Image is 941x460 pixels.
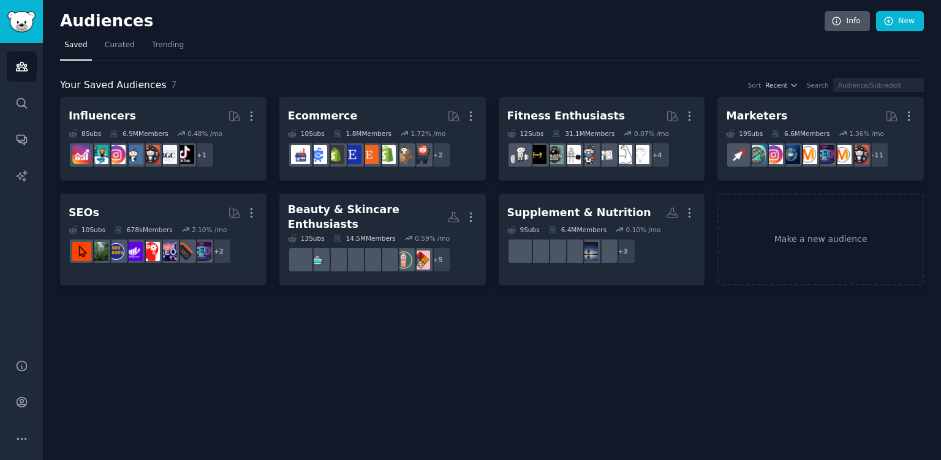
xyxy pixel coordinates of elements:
[206,238,232,264] div: + 2
[158,145,177,164] img: BeautyGuruChatter
[562,242,581,261] img: Nutrition_Healthy
[548,225,607,234] div: 6.4M Members
[630,145,649,164] img: Fitness
[192,225,227,234] div: 2.10 % /mo
[863,142,889,168] div: + 11
[765,81,798,89] button: Recent
[527,145,546,164] img: workout
[89,145,108,164] img: influencermarketing
[288,234,325,243] div: 13 Sub s
[764,145,783,164] img: InstagramMarketing
[333,234,396,243] div: 14.5M Members
[175,242,194,261] img: bigseo
[527,242,546,261] img: SupplementsReviews
[377,251,396,270] img: SkincareAddictionLux
[124,242,143,261] img: seogrowth
[189,142,214,168] div: + 1
[562,145,581,164] img: GYM
[726,129,763,138] div: 19 Sub s
[425,142,451,168] div: + 2
[107,242,126,261] img: SEO_cases
[415,234,450,243] div: 0.59 % /mo
[69,225,105,234] div: 10 Sub s
[288,129,325,138] div: 10 Sub s
[291,145,310,164] img: ecommerce_growth
[89,242,108,261] img: Local_SEO
[333,129,391,138] div: 1.8M Members
[626,225,661,234] div: 0.10 % /mo
[499,97,705,181] a: Fitness Enthusiasts12Subs31.1MMembers0.07% /mo+4Fitnessstrength_trainingloseitHealthGYMGymMotivat...
[507,108,625,124] div: Fitness Enthusiasts
[187,129,222,138] div: 0.48 % /mo
[60,12,825,31] h2: Audiences
[192,242,211,261] img: SEO
[107,145,126,164] img: InstagramMarketing
[100,36,139,61] a: Curated
[60,36,92,61] a: Saved
[60,97,266,181] a: Influencers8Subs6.9MMembers0.48% /mo+1tiktokgossipBeautyGuruChattersocialmediaInstagramInstagramM...
[849,129,884,138] div: 1.36 % /mo
[771,129,830,138] div: 6.6M Members
[69,129,101,138] div: 8 Sub s
[833,145,852,164] img: marketing
[596,145,615,164] img: loseit
[360,145,379,164] img: Etsy
[105,40,135,51] span: Curated
[748,81,761,89] div: Sort
[114,225,173,234] div: 678k Members
[510,242,529,261] img: Supplements
[64,40,88,51] span: Saved
[377,145,396,164] img: shopify
[72,242,91,261] img: GoogleSearchConsole
[610,238,636,264] div: + 3
[833,78,924,92] input: Audience/Subreddit
[781,145,800,164] img: digital_marketing
[110,129,168,138] div: 6.9M Members
[152,40,184,51] span: Trending
[425,247,451,273] div: + 5
[807,81,829,89] div: Search
[717,194,924,286] a: Make a new audience
[342,251,361,270] img: beauty
[507,129,544,138] div: 12 Sub s
[69,108,136,124] div: Influencers
[325,145,344,164] img: reviewmyshopify
[815,145,834,164] img: SEO
[308,251,327,270] img: Skincare_Addiction
[148,36,188,61] a: Trending
[141,242,160,261] img: TechSEO
[613,145,632,164] img: strength_training
[325,251,344,270] img: BeautyDE
[69,205,99,221] div: SEOs
[141,145,160,164] img: socialmedia
[644,142,670,168] div: + 4
[726,108,787,124] div: Marketers
[411,129,446,138] div: 1.72 % /mo
[850,145,869,164] img: socialmedia
[175,145,194,164] img: tiktokgossip
[60,78,167,93] span: Your Saved Audiences
[545,145,564,164] img: GymMotivation
[72,145,91,164] img: InstagramGrowthTips
[579,242,598,261] img: SupplementsUK
[360,251,379,270] img: acne
[717,97,924,181] a: Marketers19Subs6.6MMembers1.36% /mo+11socialmediamarketingSEODigitalMarketingdigital_marketingIns...
[507,225,540,234] div: 9 Sub s
[308,145,327,164] img: ecommercemarketing
[291,251,310,270] img: SkincareAddictionUK
[507,205,651,221] div: Supplement & Nutrition
[411,145,430,164] img: ecommerce
[279,194,486,286] a: Beauty & Skincare Enthusiasts13Subs14.5MMembers0.59% /mo+5HaircareScienceHaircareSkincareAddictio...
[798,145,817,164] img: DigitalMarketing
[825,11,870,32] a: Info
[579,145,598,164] img: Health
[288,202,447,232] div: Beauty & Skincare Enthusiasts
[765,81,787,89] span: Recent
[747,145,766,164] img: Affiliatemarketing
[279,97,486,181] a: Ecommerce10Subs1.8MMembers1.72% /mo+2ecommercedropshipshopifyEtsyEtsySellersreviewmyshopifyecomme...
[7,11,36,32] img: GummySearch logo
[510,145,529,164] img: weightroom
[394,251,413,270] img: Haircare
[876,11,924,32] a: New
[342,145,361,164] img: EtsySellers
